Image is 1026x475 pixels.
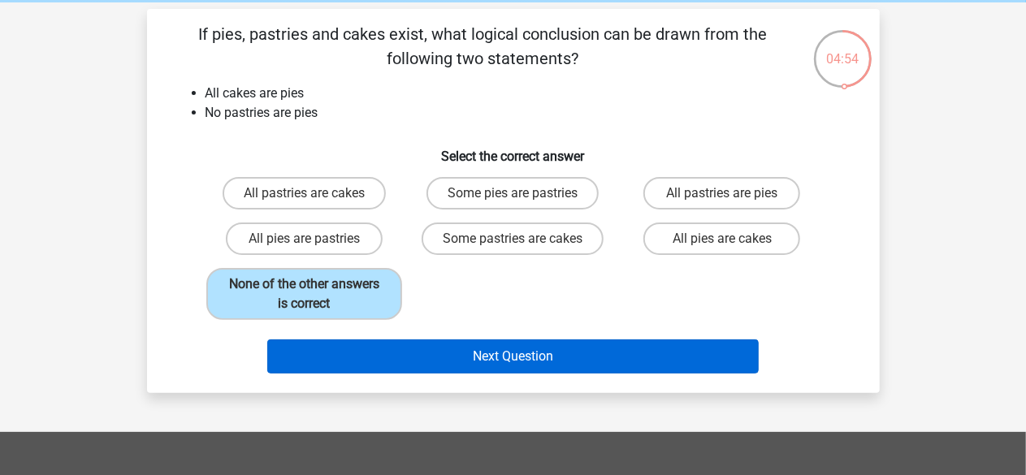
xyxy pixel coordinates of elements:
[223,177,386,209] label: All pastries are cakes
[206,268,402,320] label: None of the other answers is correct
[173,136,854,164] h6: Select the correct answer
[643,222,800,255] label: All pies are cakes
[812,28,873,69] div: 04:54
[267,339,759,374] button: Next Question
[173,22,793,71] p: If pies, pastries and cakes exist, what logical conclusion can be drawn from the following two st...
[426,177,599,209] label: Some pies are pastries
[226,222,383,255] label: All pies are pastries
[206,84,854,103] li: All cakes are pies
[643,177,800,209] label: All pastries are pies
[422,222,604,255] label: Some pastries are cakes
[206,103,854,123] li: No pastries are pies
